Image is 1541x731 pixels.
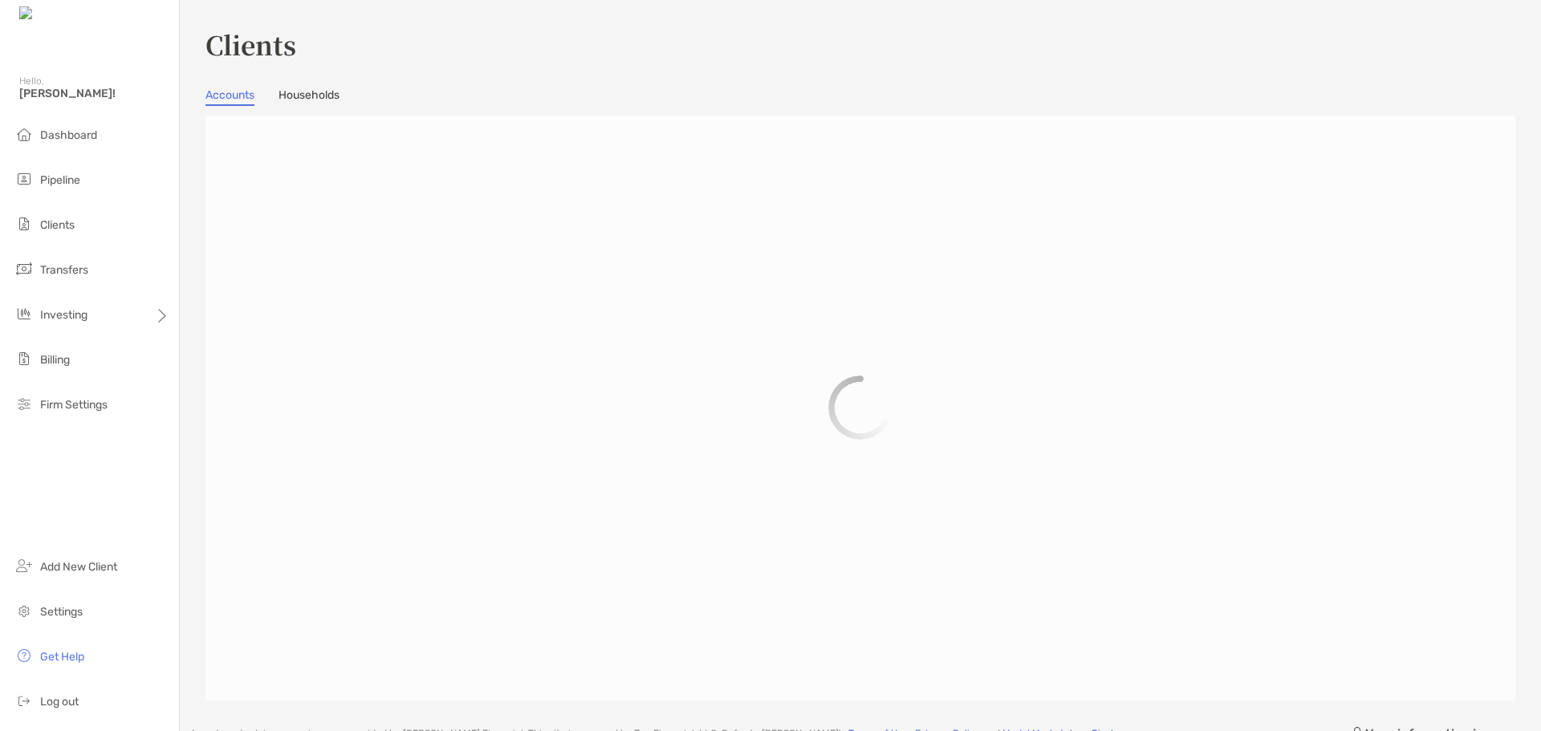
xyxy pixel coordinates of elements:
span: Add New Client [40,560,117,574]
img: Zoe Logo [19,6,87,22]
span: Dashboard [40,128,97,142]
span: Get Help [40,650,84,664]
img: add_new_client icon [14,556,34,575]
span: Pipeline [40,173,80,187]
img: pipeline icon [14,169,34,189]
img: firm-settings icon [14,394,34,413]
img: get-help icon [14,646,34,665]
img: dashboard icon [14,124,34,144]
img: transfers icon [14,259,34,278]
a: Households [279,88,340,106]
img: billing icon [14,349,34,368]
img: settings icon [14,601,34,620]
span: Log out [40,695,79,709]
span: Firm Settings [40,398,108,412]
span: [PERSON_NAME]! [19,87,169,100]
img: logout icon [14,691,34,710]
a: Accounts [205,88,254,106]
img: investing icon [14,304,34,323]
span: Billing [40,353,70,367]
span: Clients [40,218,75,232]
h3: Clients [205,26,1515,63]
span: Transfers [40,263,88,277]
span: Investing [40,308,87,322]
span: Settings [40,605,83,619]
img: clients icon [14,214,34,234]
